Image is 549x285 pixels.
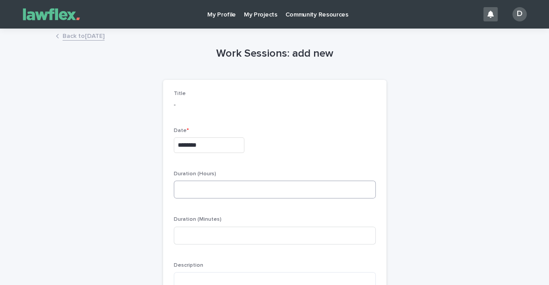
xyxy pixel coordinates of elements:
span: Duration (Minutes) [174,217,222,222]
span: Description [174,263,203,268]
a: Back to[DATE] [63,30,105,41]
h1: Work Sessions: add new [163,47,386,60]
div: D [512,7,527,21]
p: - [174,100,376,110]
span: Title [174,91,186,96]
img: Gnvw4qrBSHOAfo8VMhG6 [18,5,85,23]
span: Date [174,128,189,133]
span: Duration (Hours) [174,171,216,177]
